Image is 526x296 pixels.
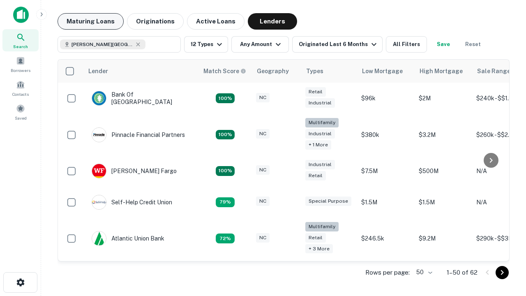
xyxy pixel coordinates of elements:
[13,43,28,50] span: Search
[415,114,472,155] td: $3.2M
[2,101,39,123] a: Saved
[12,91,29,97] span: Contacts
[415,60,472,83] th: High Mortgage
[92,195,172,210] div: Self-help Credit Union
[305,98,335,108] div: Industrial
[11,67,30,74] span: Borrowers
[13,7,29,23] img: capitalize-icon.png
[496,266,509,279] button: Go to next page
[365,268,410,277] p: Rows per page:
[460,36,486,53] button: Reset
[415,155,472,187] td: $500M
[198,60,252,83] th: Capitalize uses an advanced AI algorithm to match your search with the best lender. The match sco...
[92,164,177,178] div: [PERSON_NAME] Fargo
[292,36,383,53] button: Originated Last 6 Months
[92,128,106,142] img: picture
[357,218,415,259] td: $246.5k
[413,266,434,278] div: 50
[477,66,510,76] div: Sale Range
[2,77,39,99] a: Contacts
[248,13,297,30] button: Lenders
[415,187,472,218] td: $1.5M
[92,231,106,245] img: picture
[256,233,270,243] div: NC
[305,244,333,254] div: + 3 more
[2,53,39,75] a: Borrowers
[83,60,198,83] th: Lender
[92,164,106,178] img: picture
[216,93,235,103] div: Matching Properties: 14, hasApolloMatch: undefined
[92,231,164,246] div: Atlantic Union Bank
[187,13,245,30] button: Active Loans
[305,222,339,231] div: Multifamily
[362,66,403,76] div: Low Mortgage
[216,234,235,243] div: Matching Properties: 10, hasApolloMatch: undefined
[415,218,472,259] td: $9.2M
[357,187,415,218] td: $1.5M
[305,87,326,97] div: Retail
[357,83,415,114] td: $96k
[252,60,301,83] th: Geography
[92,91,190,106] div: Bank Of [GEOGRAPHIC_DATA]
[127,13,184,30] button: Originations
[305,118,339,127] div: Multifamily
[231,36,289,53] button: Any Amount
[386,36,427,53] button: All Filters
[305,160,335,169] div: Industrial
[299,39,379,49] div: Originated Last 6 Months
[256,165,270,175] div: NC
[15,115,27,121] span: Saved
[305,233,326,243] div: Retail
[256,129,270,139] div: NC
[305,129,335,139] div: Industrial
[184,36,228,53] button: 12 Types
[357,60,415,83] th: Low Mortgage
[256,197,270,206] div: NC
[257,66,289,76] div: Geography
[305,197,351,206] div: Special Purpose
[92,127,185,142] div: Pinnacle Financial Partners
[88,66,108,76] div: Lender
[357,114,415,155] td: $380k
[58,13,124,30] button: Maturing Loans
[485,204,526,243] iframe: Chat Widget
[72,41,133,48] span: [PERSON_NAME][GEOGRAPHIC_DATA], [GEOGRAPHIC_DATA]
[203,67,245,76] h6: Match Score
[430,36,457,53] button: Save your search to get updates of matches that match your search criteria.
[305,140,331,150] div: + 1 more
[92,195,106,209] img: picture
[216,166,235,176] div: Matching Properties: 14, hasApolloMatch: undefined
[447,268,478,277] p: 1–50 of 62
[357,155,415,187] td: $7.5M
[216,197,235,207] div: Matching Properties: 11, hasApolloMatch: undefined
[256,93,270,102] div: NC
[216,130,235,140] div: Matching Properties: 25, hasApolloMatch: undefined
[2,29,39,51] a: Search
[203,67,246,76] div: Capitalize uses an advanced AI algorithm to match your search with the best lender. The match sco...
[420,66,463,76] div: High Mortgage
[301,60,357,83] th: Types
[92,91,106,105] img: picture
[306,66,323,76] div: Types
[415,83,472,114] td: $2M
[305,171,326,180] div: Retail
